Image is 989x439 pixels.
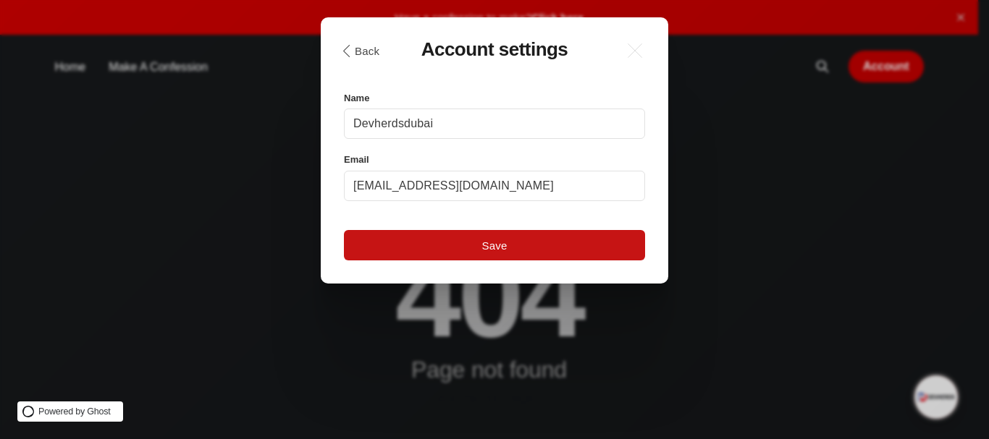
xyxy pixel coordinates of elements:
[344,150,369,169] label: Email
[344,230,645,260] button: Save
[335,38,385,63] button: Back
[344,171,645,201] input: Email
[344,108,645,139] input: Name
[344,89,369,108] label: Name
[17,401,123,422] a: Powered by Ghost
[421,39,568,60] h3: Account settings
